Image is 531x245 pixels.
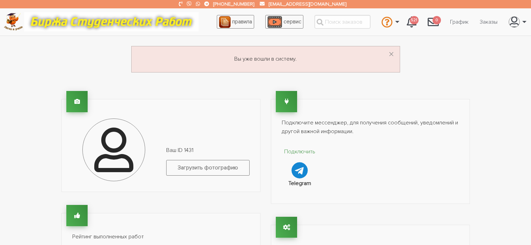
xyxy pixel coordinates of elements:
[267,16,282,28] img: play_icon-49f7f135c9dc9a03216cfdbccbe1e3994649169d890fb554cedf0eac35a01ba8.png
[282,118,459,136] p: Подключите мессенджер, для получения сообщений, уведомлений и другой важной информации.
[232,18,252,25] span: правила
[444,15,474,29] a: График
[166,160,250,176] label: Загрузить фотографию
[265,15,303,29] a: сервис
[401,13,422,31] a: 521
[410,16,419,25] span: 521
[288,180,311,187] strong: Telegram
[213,1,254,7] a: [PHONE_NUMBER]
[24,12,199,31] img: motto-12e01f5a76059d5f6a28199ef077b1f78e012cfde436ab5cf1d4517935686d32.gif
[72,232,250,242] p: Рейтинг выполненных работ
[269,1,346,7] a: [EMAIL_ADDRESS][DOMAIN_NAME]
[433,16,441,25] span: 0
[4,13,23,31] img: logo-c4363faeb99b52c628a42810ed6dfb4293a56d4e4775eb116515dfe7f33672af.png
[389,49,394,60] button: Dismiss alert
[282,147,318,156] p: Подключить
[219,16,231,28] img: agreement_icon-feca34a61ba7f3d1581b08bc946b2ec1ccb426f67415f344566775c155b7f62c.png
[389,48,394,61] span: ×
[217,15,254,29] a: правила
[315,15,370,29] input: Поиск заказов
[474,15,503,29] a: Заказы
[282,147,318,178] a: Подключить
[140,55,391,64] p: Вы уже вошли в систему.
[283,18,301,25] span: сервис
[161,146,255,181] div: Ваш ID 1431
[422,13,444,31] a: 0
